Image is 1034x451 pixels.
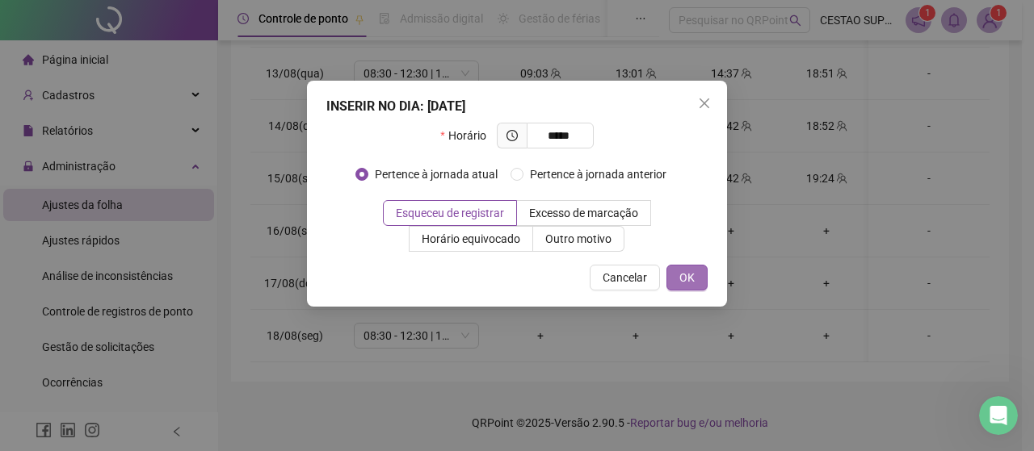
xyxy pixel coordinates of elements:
span: clock-circle [506,130,518,141]
div: INSERIR NO DIA : [DATE] [326,97,708,116]
button: Cancelar [590,265,660,290]
span: Pertence à jornada anterior [523,165,673,183]
span: close [698,97,711,110]
span: Horário equivocado [422,232,520,245]
button: OK [666,265,708,290]
span: Excesso de marcação [529,207,638,219]
button: Close [691,90,717,116]
span: Cancelar [603,269,647,286]
span: Esqueceu de registrar [396,207,504,219]
label: Horário [440,123,496,148]
iframe: Intercom live chat [979,396,1018,435]
span: Pertence à jornada atual [368,165,504,183]
span: Outro motivo [545,232,612,245]
span: OK [679,269,695,286]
